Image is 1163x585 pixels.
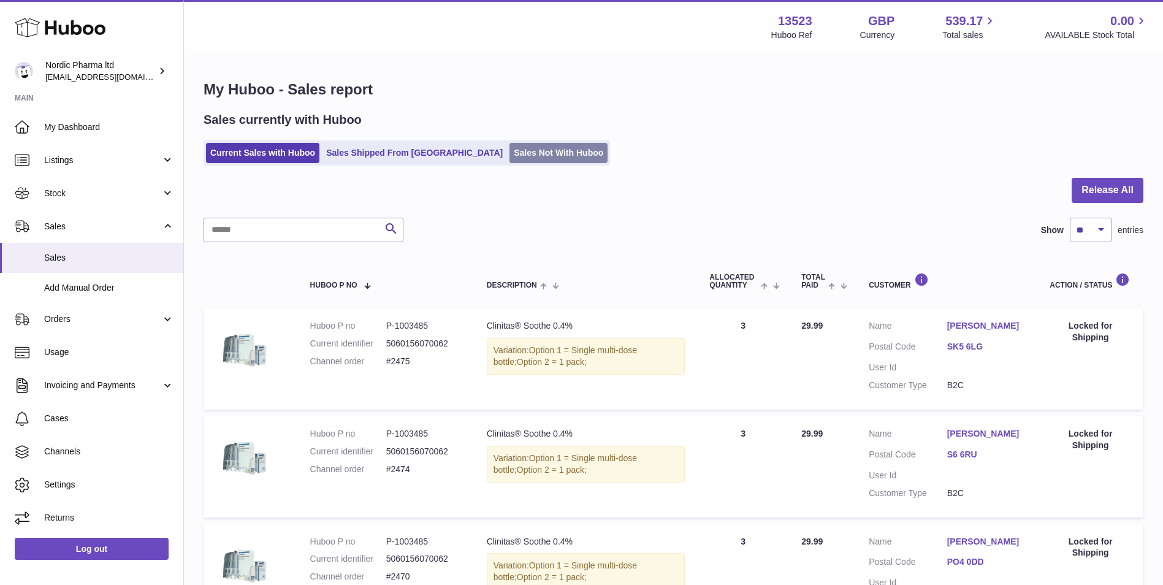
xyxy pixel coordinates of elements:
[44,346,174,358] span: Usage
[386,428,462,440] dd: P-1003485
[310,281,357,289] span: Huboo P no
[1045,13,1148,41] a: 0.00 AVAILABLE Stock Total
[494,453,637,475] span: Option 1 = Single multi-dose bottle;
[487,320,685,332] div: Clinitas® Soothe 0.4%
[310,428,386,440] dt: Huboo P no
[868,13,894,29] strong: GBP
[45,72,180,82] span: [EMAIL_ADDRESS][DOMAIN_NAME]
[709,273,757,289] span: ALLOCATED Quantity
[869,428,947,443] dt: Name
[942,29,997,41] span: Total sales
[494,345,637,367] span: Option 1 = Single multi-dose bottle;
[778,13,812,29] strong: 13523
[44,121,174,133] span: My Dashboard
[322,143,507,163] a: Sales Shipped From [GEOGRAPHIC_DATA]
[947,487,1026,499] dd: B2C
[44,188,161,199] span: Stock
[44,446,174,457] span: Channels
[869,362,947,373] dt: User Id
[947,320,1026,332] a: [PERSON_NAME]
[1050,320,1131,343] div: Locked for Shipping
[1050,273,1131,289] div: Action / Status
[1041,224,1064,236] label: Show
[1072,178,1143,203] button: Release All
[386,536,462,548] dd: P-1003485
[869,556,947,571] dt: Postal Code
[386,356,462,367] dd: #2475
[869,470,947,481] dt: User Id
[44,313,161,325] span: Orders
[771,29,812,41] div: Huboo Ref
[697,416,789,518] td: 3
[1110,13,1134,29] span: 0.00
[1045,29,1148,41] span: AVAILABLE Stock Total
[1050,536,1131,559] div: Locked for Shipping
[310,536,386,548] dt: Huboo P no
[310,553,386,565] dt: Current identifier
[310,320,386,332] dt: Huboo P no
[947,428,1026,440] a: [PERSON_NAME]
[869,380,947,391] dt: Customer Type
[15,62,33,80] img: chika.alabi@nordicpharma.com
[204,80,1143,99] h1: My Huboo - Sales report
[947,556,1026,568] a: PO4 0DD
[310,571,386,583] dt: Channel order
[947,536,1026,548] a: [PERSON_NAME]
[44,282,174,294] span: Add Manual Order
[487,428,685,440] div: Clinitas® Soothe 0.4%
[697,308,789,410] td: 3
[869,449,947,464] dt: Postal Code
[869,536,947,551] dt: Name
[947,341,1026,353] a: SK5 6LG
[44,479,174,491] span: Settings
[494,560,637,582] span: Option 1 = Single multi-dose bottle;
[945,13,983,29] span: 539.17
[1118,224,1143,236] span: entries
[386,553,462,565] dd: 5060156070062
[869,320,947,335] dt: Name
[517,572,587,582] span: Option 2 = 1 pack;
[869,273,1025,289] div: Customer
[517,357,587,367] span: Option 2 = 1 pack;
[310,356,386,367] dt: Channel order
[1050,428,1131,451] div: Locked for Shipping
[947,380,1026,391] dd: B2C
[204,112,362,128] h2: Sales currently with Huboo
[509,143,608,163] a: Sales Not With Huboo
[386,464,462,475] dd: #2474
[517,465,587,475] span: Option 2 = 1 pack;
[310,446,386,457] dt: Current identifier
[386,571,462,583] dd: #2470
[386,446,462,457] dd: 5060156070062
[310,464,386,475] dt: Channel order
[44,252,174,264] span: Sales
[44,512,174,524] span: Returns
[487,281,537,289] span: Description
[869,487,947,499] dt: Customer Type
[44,413,174,424] span: Cases
[942,13,997,41] a: 539.17 Total sales
[206,143,319,163] a: Current Sales with Huboo
[216,428,277,489] img: 2_6c148ce2-9555-4dcb-a520-678b12be0df6.png
[947,449,1026,461] a: S6 6RU
[860,29,895,41] div: Currency
[386,320,462,332] dd: P-1003485
[869,341,947,356] dt: Postal Code
[45,59,156,83] div: Nordic Pharma ltd
[310,338,386,350] dt: Current identifier
[487,446,685,483] div: Variation:
[15,538,169,560] a: Log out
[801,537,823,546] span: 29.99
[801,273,825,289] span: Total paid
[386,338,462,350] dd: 5060156070062
[216,320,277,381] img: 2_6c148ce2-9555-4dcb-a520-678b12be0df6.png
[44,380,161,391] span: Invoicing and Payments
[801,321,823,331] span: 29.99
[487,338,685,375] div: Variation:
[801,429,823,438] span: 29.99
[487,536,685,548] div: Clinitas® Soothe 0.4%
[44,221,161,232] span: Sales
[44,155,161,166] span: Listings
